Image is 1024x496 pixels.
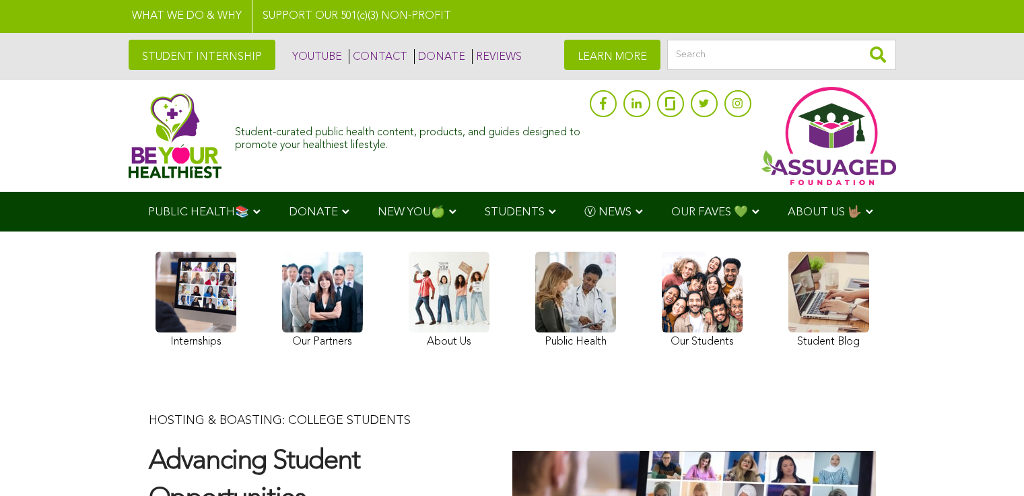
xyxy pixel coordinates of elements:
[665,97,675,110] img: glassdoor
[485,207,545,218] span: STUDENTS
[289,49,342,64] a: YOUTUBE
[584,207,632,218] span: Ⓥ NEWS
[761,87,896,185] img: Assuaged App
[148,207,249,218] span: PUBLIC HEALTH📚
[235,120,582,152] div: Student-curated public health content, products, and guides designed to promote your healthiest l...
[378,207,445,218] span: NEW YOU🍏
[149,413,485,429] p: HOSTING & BOASTING: COLLEGE STUDENTS
[129,192,896,232] div: Navigation Menu
[129,40,275,70] a: STUDENT INTERNSHIP
[472,49,522,64] a: REVIEWS
[671,207,748,218] span: OUR FAVES 💚
[349,49,407,64] a: CONTACT
[289,207,338,218] span: DONATE
[667,40,896,70] input: Search
[414,49,465,64] a: DONATE
[788,207,862,218] span: ABOUT US 🤟🏽
[957,431,1024,496] iframe: Chat Widget
[564,40,660,70] a: LEARN MORE
[129,93,222,178] img: Assuaged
